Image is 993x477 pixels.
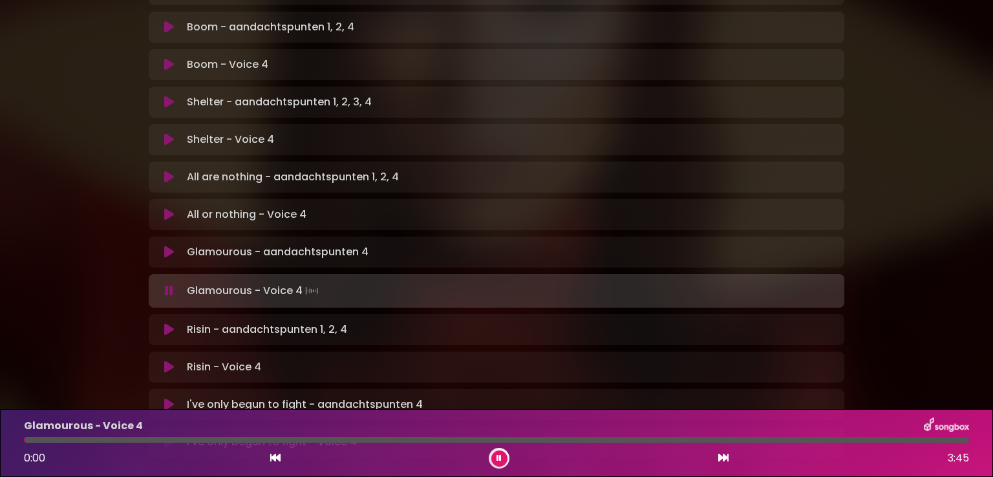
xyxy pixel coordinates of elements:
[187,322,347,337] p: Risin - aandachtspunten 1, 2, 4
[187,397,423,412] p: I've only begun to fight - aandachtspunten 4
[187,282,321,300] p: Glamourous - Voice 4
[24,450,45,465] span: 0:00
[187,359,261,375] p: Risin - Voice 4
[187,207,306,222] p: All or nothing - Voice 4
[187,244,368,260] p: Glamourous - aandachtspunten 4
[187,19,354,35] p: Boom - aandachtspunten 1, 2, 4
[187,132,274,147] p: Shelter - Voice 4
[303,282,321,300] img: waveform4.gif
[948,450,969,466] span: 3:45
[187,169,399,185] p: All are nothing - aandachtspunten 1, 2, 4
[187,94,372,110] p: Shelter - aandachtspunten 1, 2, 3, 4
[24,418,143,434] p: Glamourous - Voice 4
[924,418,969,434] img: songbox-logo-white.png
[187,57,268,72] p: Boom - Voice 4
